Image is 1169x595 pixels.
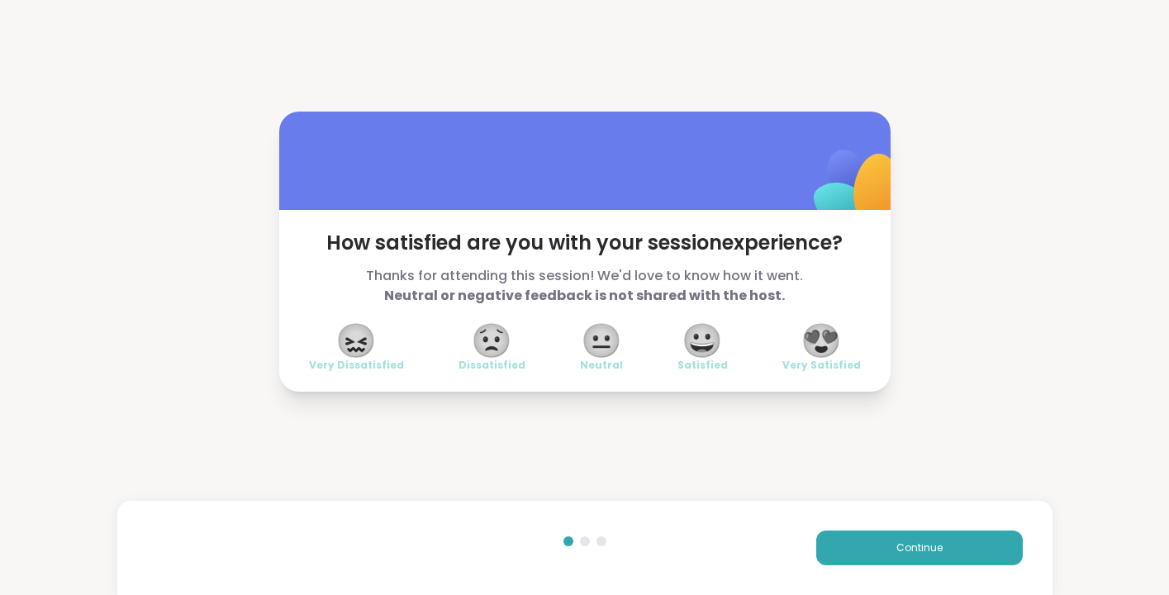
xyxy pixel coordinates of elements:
[581,326,622,355] span: 😐
[309,266,861,306] span: Thanks for attending this session! We'd love to know how it went.
[677,359,728,372] span: Satisfied
[335,326,377,355] span: 😖
[384,286,785,305] b: Neutral or negative feedback is not shared with the host.
[775,107,939,271] img: ShareWell Logomark
[782,359,861,372] span: Very Satisfied
[580,359,623,372] span: Neutral
[801,326,842,355] span: 😍
[459,359,525,372] span: Dissatisfied
[682,326,723,355] span: 😀
[471,326,512,355] span: 😟
[816,531,1023,565] button: Continue
[309,230,861,256] span: How satisfied are you with your session experience?
[309,359,404,372] span: Very Dissatisfied
[896,540,943,555] span: Continue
